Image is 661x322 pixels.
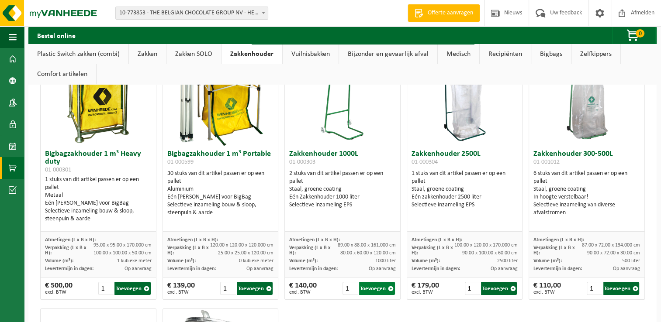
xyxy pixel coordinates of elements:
a: Comfort artikelen [28,64,96,84]
span: Levertermijn in dagen: [533,266,582,271]
span: Levertermijn in dagen: [45,266,93,271]
img: 01-000303 [321,58,364,146]
span: Offerte aanvragen [426,9,475,17]
div: Eén [PERSON_NAME] voor BigBag [45,199,152,207]
span: Levertermijn in dagen: [289,266,338,271]
span: 80.00 x 60.00 x 120.00 cm [340,250,396,256]
span: Op aanvraag [491,266,518,271]
span: 01-000301 [45,167,71,173]
div: 6 stuks van dit artikel passen er op een pallet [533,170,640,217]
input: 1 [98,282,114,295]
span: 0 kubieke meter [239,258,273,264]
span: Volume (m³): [533,258,562,264]
span: Verpakking (L x B x H): [167,245,209,256]
span: 95.00 x 95.00 x 170.000 cm [93,243,152,248]
span: Volume (m³): [412,258,440,264]
a: Zakken [129,44,166,64]
div: Selectieve inzameling bouw & sloop, steenpuin & aarde [167,201,274,217]
div: Selectieve inzameling bouw & sloop, steenpuin & aarde [45,207,152,223]
span: excl. BTW [45,290,73,295]
button: Toevoegen [481,282,517,295]
a: Zakkenhouder [221,44,282,64]
span: 90.00 x 100.00 x 60.00 cm [462,250,518,256]
span: Op aanvraag [246,266,273,271]
a: Zelfkippers [571,44,620,64]
div: In hoogte verstelbaar! [533,193,640,201]
img: 01-001012 [543,58,630,146]
input: 1 [587,282,602,295]
span: excl. BTW [533,290,561,295]
span: Levertermijn in dagen: [412,266,460,271]
div: Aluminium [167,185,274,193]
div: Selectieve inzameling EPS [412,201,518,209]
h3: Bigbagzakhouder 1 m³ Portable [167,150,274,168]
a: Offerte aanvragen [408,4,480,22]
span: excl. BTW [412,290,439,295]
h3: Bigbagzakhouder 1 m³ Heavy duty [45,150,152,174]
span: 10-773853 - THE BELGIAN CHOCOLATE GROUP NV - HERENTALS [116,7,268,19]
span: 01-000303 [289,159,315,165]
span: 01-000599 [167,159,194,165]
a: Recipiënten [480,44,531,64]
span: 90.00 x 72.00 x 30.00 cm [587,250,640,256]
span: excl. BTW [289,290,317,295]
span: 10-773853 - THE BELGIAN CHOCOLATE GROUP NV - HERENTALS [115,7,268,20]
div: € 500,00 [45,282,73,295]
input: 1 [465,282,481,295]
span: Verpakking (L x B x H): [533,245,575,256]
span: 120.00 x 120.00 x 120.000 cm [210,243,273,248]
div: Selectieve inzameling van diverse afvalstromen [533,201,640,217]
span: Volume (m³): [167,258,196,264]
div: 2 stuks van dit artikel passen er op een pallet [289,170,396,209]
span: Afmetingen (L x B x H): [45,237,96,243]
div: € 110,00 [533,282,561,295]
div: Eén Zakkenhouder 1000 liter [289,193,396,201]
a: Medisch [438,44,479,64]
span: Levertermijn in dagen: [167,266,216,271]
span: Volume (m³): [289,258,318,264]
span: Verpakking (L x B x H): [289,245,331,256]
span: Volume (m³): [45,258,73,264]
span: 01-000304 [412,159,438,165]
h3: Zakkenhouder 300-500L [533,150,640,168]
span: 2500 liter [497,258,518,264]
div: 1 stuks van dit artikel passen er op een pallet [45,176,152,223]
button: Toevoegen [359,282,395,295]
button: 0 [612,27,656,44]
span: Verpakking (L x B x H): [412,245,453,256]
span: Verpakking (L x B x H): [45,245,87,256]
div: € 179,00 [412,282,439,295]
a: Bigbags [531,44,571,64]
span: Op aanvraag [125,266,152,271]
span: 87.00 x 72.00 x 134.000 cm [582,243,640,248]
span: 01-001012 [533,159,560,165]
input: 1 [220,282,236,295]
div: 1 stuks van dit artikel passen er op een pallet [412,170,518,209]
span: 100.00 x 100.00 x 50.00 cm [93,250,152,256]
span: 100.00 x 120.00 x 170.000 cm [454,243,518,248]
div: Metaal [45,192,152,199]
img: 01-000304 [443,58,487,146]
a: Zakken SOLO [166,44,221,64]
span: Afmetingen (L x B x H): [533,237,584,243]
span: Op aanvraag [369,266,396,271]
div: Staal, groene coating [412,185,518,193]
div: Staal, groene coating [289,185,396,193]
span: 1 kubieke meter [117,258,152,264]
h3: Zakkenhouder 2500L [412,150,518,168]
span: 500 liter [622,258,640,264]
span: Afmetingen (L x B x H): [167,237,218,243]
h3: Zakkenhouder 1000L [289,150,396,168]
a: Bijzonder en gevaarlijk afval [339,44,437,64]
button: Toevoegen [603,282,639,295]
img: 01-000599 [176,58,264,146]
div: € 140,00 [289,282,317,295]
a: Plastic Switch zakken (combi) [28,44,128,64]
span: Op aanvraag [613,266,640,271]
div: Selectieve inzameling EPS [289,201,396,209]
span: 89.00 x 88.00 x 161.000 cm [338,243,396,248]
span: Afmetingen (L x B x H): [412,237,462,243]
span: excl. BTW [167,290,195,295]
input: 1 [343,282,358,295]
span: 1000 liter [375,258,396,264]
